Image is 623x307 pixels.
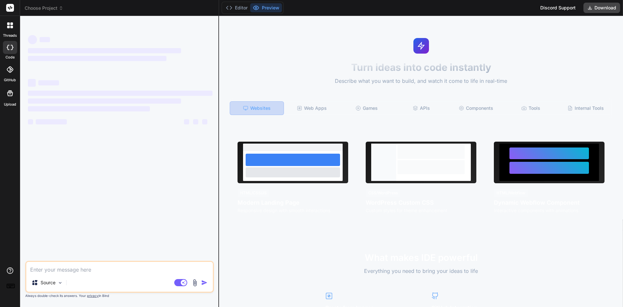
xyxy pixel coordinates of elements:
[230,101,284,115] div: Websites
[202,119,207,124] span: ‌
[223,77,619,85] p: Describe what you want to build, and watch it come to life in real-time
[28,79,36,87] span: ‌
[25,5,63,11] span: Choose Project
[223,61,619,73] h1: Turn ideas into code instantly
[4,77,16,83] label: GitHub
[28,119,33,124] span: ‌
[25,293,214,299] p: Always double-check its answers. Your in Bind
[395,101,448,115] div: APIs
[340,101,394,115] div: Games
[536,3,580,13] div: Discord Support
[41,279,55,286] p: Source
[494,207,605,214] p: Interactive components with animations
[250,3,282,12] button: Preview
[449,101,503,115] div: Components
[238,198,348,207] h4: Modern Landing Page
[28,98,181,104] span: ‌
[87,294,99,298] span: privacy
[191,279,199,287] img: attachment
[366,207,476,214] p: Custom styles for theme enhancement
[28,48,181,53] span: ‌
[559,101,612,115] div: Internal Tools
[238,207,348,214] p: Responsive design with smooth interactions
[40,37,50,42] span: ‌
[38,80,59,85] span: ‌
[28,91,213,96] span: ‌
[28,56,166,61] span: ‌
[504,101,558,115] div: Tools
[318,267,524,275] p: Everything you need to bring your ideas to life
[28,106,150,111] span: ‌
[57,280,63,286] img: Pick Models
[366,189,400,197] div: CSS/WordPress
[3,33,17,38] label: threads
[494,189,528,197] div: HTML/Webflow
[285,101,339,115] div: Web Apps
[223,3,250,12] button: Editor
[28,35,37,44] span: ‌
[4,102,16,107] label: Upload
[318,251,524,264] h2: What makes IDE powerful
[366,198,476,207] h4: WordPress Custom CSS
[201,279,208,286] img: icon
[494,198,605,207] h4: Dynamic Webflow Component
[238,189,269,197] div: HTML/CSS/JS
[6,55,15,60] label: code
[193,119,198,124] span: ‌
[36,119,67,124] span: ‌
[583,3,620,13] button: Download
[184,119,189,124] span: ‌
